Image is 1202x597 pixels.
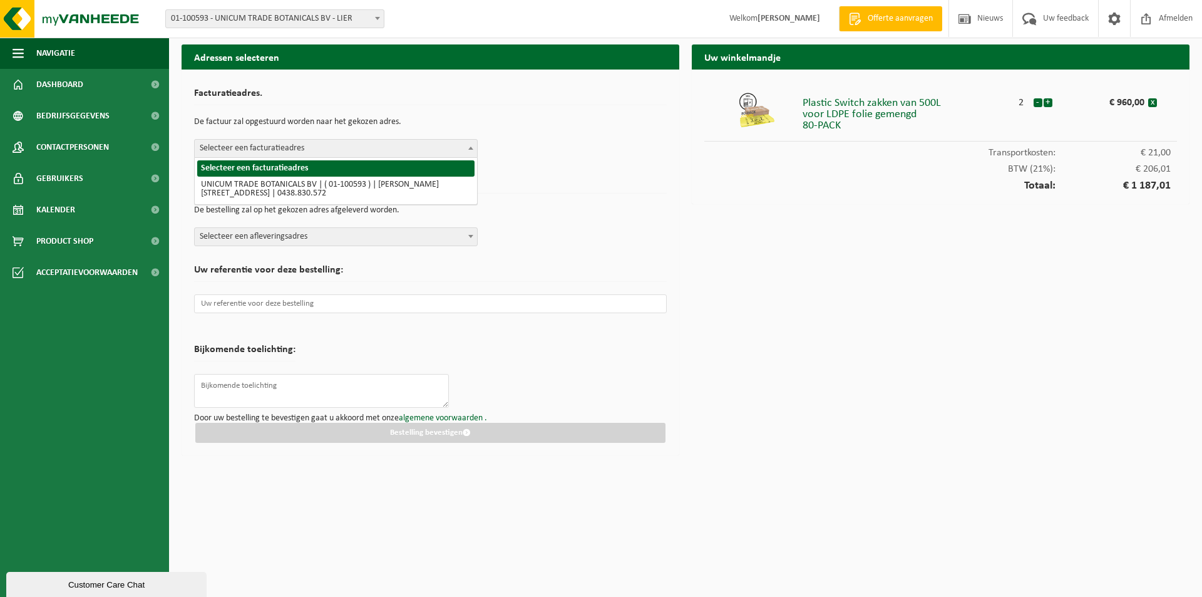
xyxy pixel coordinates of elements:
[194,139,478,158] span: Selecteer een facturatieadres
[36,69,83,100] span: Dashboard
[692,44,1189,69] h2: Uw winkelmandje
[36,163,83,194] span: Gebruikers
[166,10,384,28] span: 01-100593 - UNICUM TRADE BOTANICALS BV - LIER
[1044,98,1052,107] button: +
[36,132,109,163] span: Contactpersonen
[1034,98,1042,107] button: -
[803,91,1010,132] div: Plastic Switch zakken van 500L voor LDPE folie gemengd 80-PACK
[194,88,667,105] h2: Facturatieadres.
[738,91,776,129] img: 01-999968
[36,100,110,132] span: Bedrijfsgegevens
[36,257,138,288] span: Acceptatievoorwaarden
[194,227,478,246] span: Selecteer een afleveringsadres
[195,228,477,246] span: Selecteer een afleveringsadres
[195,140,477,157] span: Selecteer een facturatieadres
[1056,148,1171,158] span: € 21,00
[194,294,667,313] input: Uw referentie voor deze bestelling
[865,13,936,25] span: Offerte aanvragen
[1148,98,1157,107] button: x
[1056,164,1171,174] span: € 206,01
[165,9,384,28] span: 01-100593 - UNICUM TRADE BOTANICALS BV - LIER
[194,112,667,133] p: De factuur zal opgestuurd worden naar het gekozen adres.
[197,177,475,202] li: UNICUM TRADE BOTANICALS BV | ( 01-100593 ) | [PERSON_NAME][STREET_ADDRESS] | 0438.830.572
[704,158,1177,174] div: BTW (21%):
[182,44,679,69] h2: Adressen selecteren
[839,6,942,31] a: Offerte aanvragen
[704,142,1177,158] div: Transportkosten:
[197,160,475,177] li: Selecteer een facturatieadres
[195,423,665,443] button: Bestelling bevestigen
[1056,180,1171,192] span: € 1 187,01
[194,265,667,282] h2: Uw referentie voor deze bestelling:
[36,38,75,69] span: Navigatie
[194,200,667,221] p: De bestelling zal op het gekozen adres afgeleverd worden.
[704,174,1177,192] div: Totaal:
[758,14,820,23] strong: [PERSON_NAME]
[194,414,667,423] p: Door uw bestelling te bevestigen gaat u akkoord met onze
[6,569,209,597] iframe: chat widget
[194,345,295,361] h2: Bijkomende toelichting:
[399,413,487,423] a: algemene voorwaarden .
[36,226,93,257] span: Product Shop
[1010,91,1033,108] div: 2
[1079,91,1148,108] div: € 960,00
[36,194,75,226] span: Kalender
